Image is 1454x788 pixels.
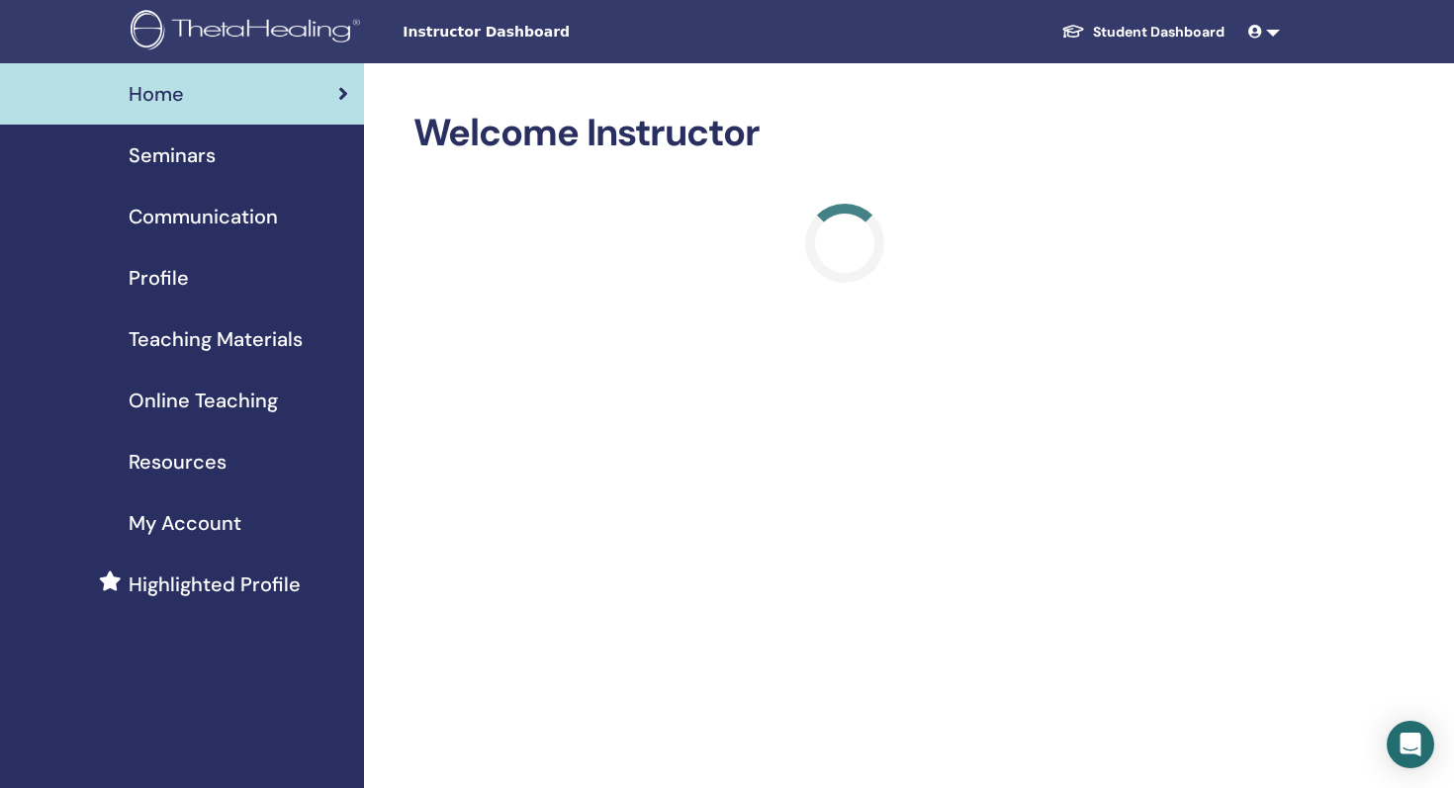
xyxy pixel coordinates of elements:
span: My Account [129,508,241,538]
img: graduation-cap-white.svg [1061,23,1085,40]
span: Highlighted Profile [129,569,301,599]
span: Seminars [129,140,216,170]
span: Instructor Dashboard [403,22,699,43]
span: Resources [129,447,227,477]
span: Communication [129,202,278,231]
a: Student Dashboard [1045,14,1240,50]
span: Profile [129,263,189,293]
div: Open Intercom Messenger [1387,721,1434,768]
img: logo.png [131,10,367,54]
span: Online Teaching [129,386,278,415]
span: Home [129,79,184,109]
span: Teaching Materials [129,324,303,354]
h2: Welcome Instructor [413,111,1277,156]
